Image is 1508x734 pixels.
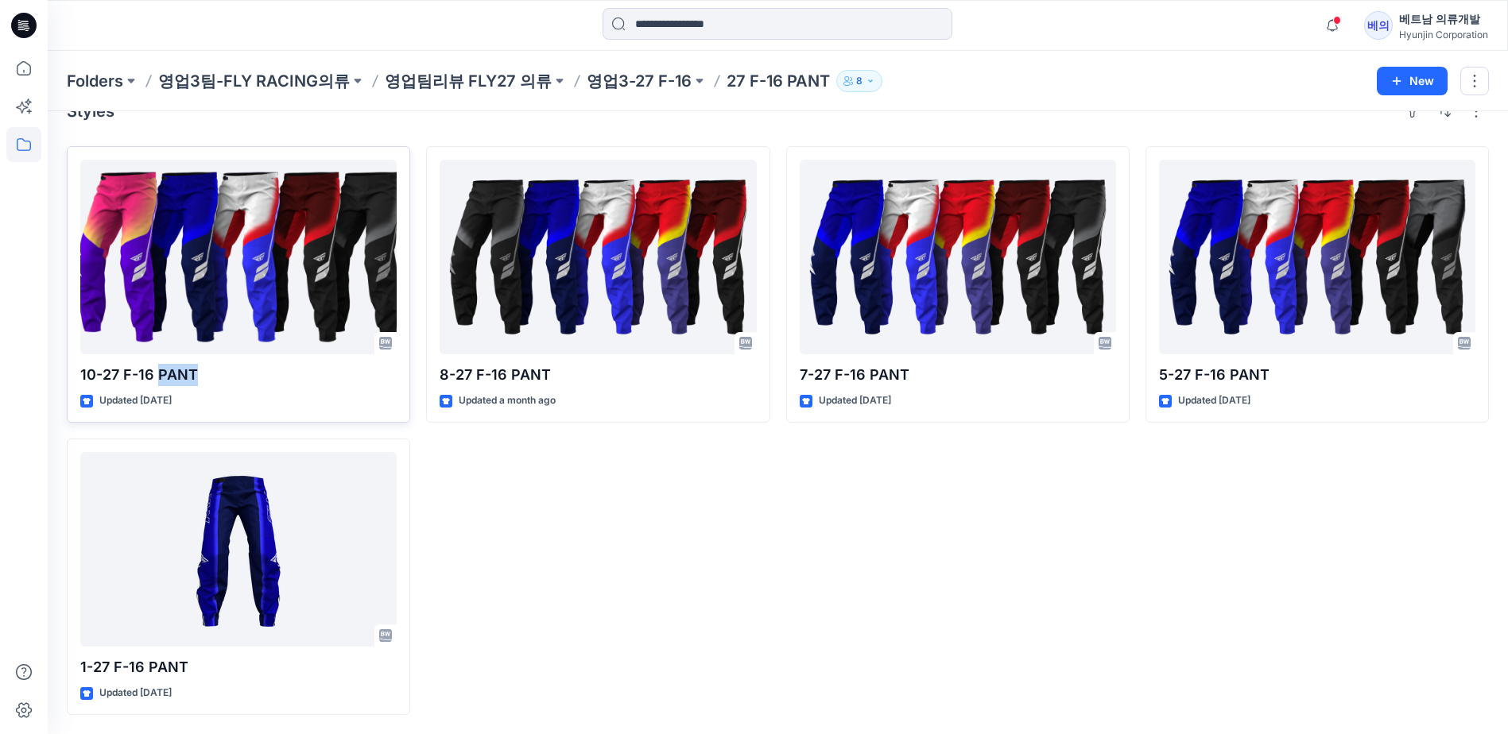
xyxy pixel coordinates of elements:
[440,364,756,386] p: 8-27 F-16 PANT
[819,392,891,409] p: Updated [DATE]
[1159,364,1475,386] p: 5-27 F-16 PANT
[856,72,863,90] p: 8
[587,70,692,92] a: 영업3-27 F-16
[158,70,350,92] a: 영업3팀-FLY RACING의류
[1399,29,1488,41] div: Hyunjin Corporation
[836,70,882,92] button: 8
[459,392,556,409] p: Updated a month ago
[727,70,830,92] p: 27 F-16 PANT
[67,102,114,121] h4: Styles
[99,392,172,409] p: Updated [DATE]
[80,364,397,386] p: 10-27 F-16 PANT
[800,160,1116,354] a: 7-27 F-16 PANT
[80,160,397,354] a: 10-27 F-16 PANT
[1159,160,1475,354] a: 5-27 F-16 PANT
[385,70,552,92] a: 영업팀리뷰 FLY27 의류
[80,452,397,647] a: 1-27 F-16 PANT
[440,160,756,354] a: 8-27 F-16 PANT
[1377,67,1448,95] button: New
[1178,392,1250,409] p: Updated [DATE]
[1399,10,1488,29] div: 베트남 의류개발
[67,70,123,92] a: Folders
[99,685,172,701] p: Updated [DATE]
[1364,11,1393,40] div: 베의
[80,656,397,678] p: 1-27 F-16 PANT
[800,364,1116,386] p: 7-27 F-16 PANT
